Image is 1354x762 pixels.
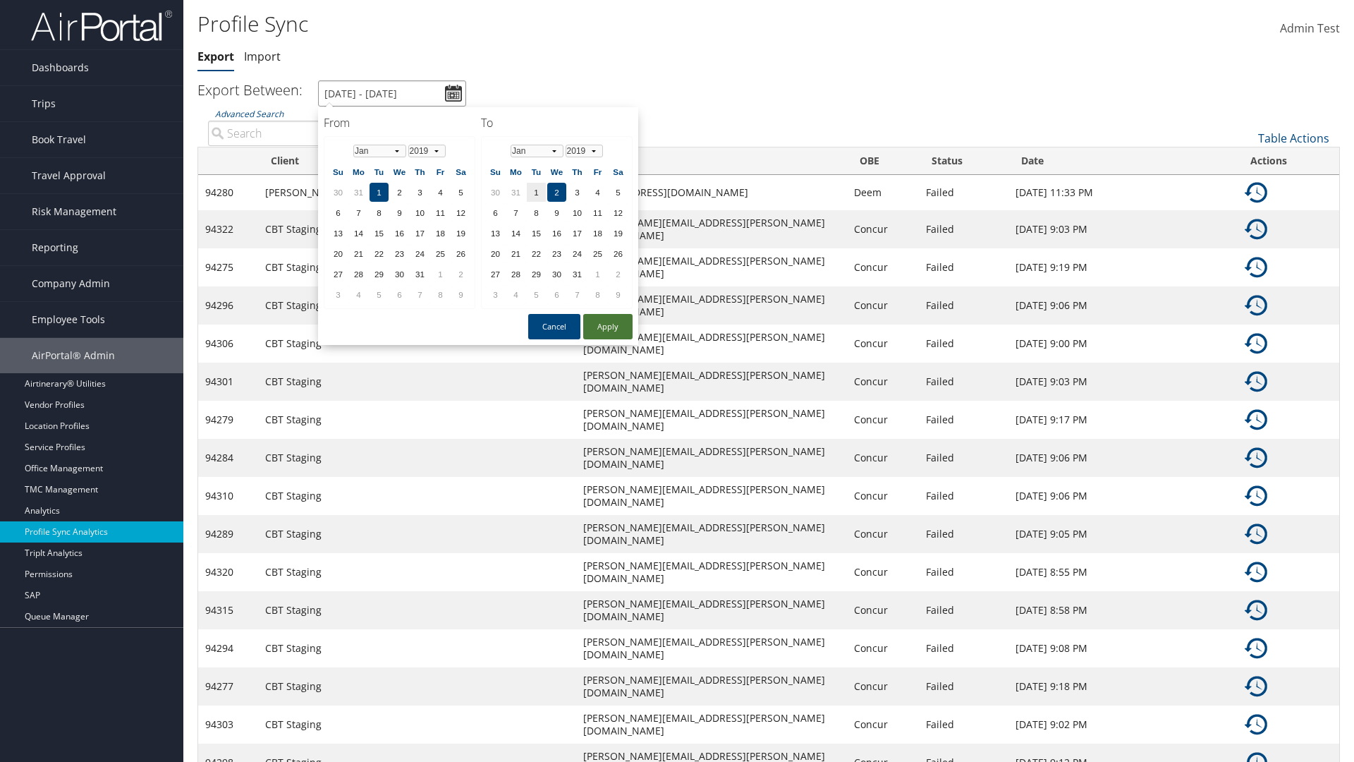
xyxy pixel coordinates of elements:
[576,553,847,591] td: [PERSON_NAME][EMAIL_ADDRESS][PERSON_NAME][DOMAIN_NAME]
[329,203,348,222] td: 6
[197,80,303,99] h3: Export Between:
[609,224,628,243] td: 19
[1238,147,1339,175] th: Actions
[431,265,450,284] td: 1
[451,183,470,202] td: 5
[390,162,409,181] th: We
[1245,336,1267,349] a: Details
[390,203,409,222] td: 9
[198,210,258,248] td: 94322
[1245,675,1267,698] img: ta-history.png
[847,286,919,325] td: Concur
[1245,488,1267,502] a: Details
[588,203,607,222] td: 11
[1008,515,1238,553] td: [DATE] 9:05 PM
[847,175,919,210] td: Deem
[547,285,566,304] td: 6
[547,183,566,202] td: 2
[451,224,470,243] td: 19
[527,224,546,243] td: 15
[609,203,628,222] td: 12
[568,265,587,284] td: 31
[847,401,919,439] td: Concur
[451,265,470,284] td: 2
[506,244,525,263] td: 21
[847,477,919,515] td: Concur
[198,706,258,744] td: 94303
[576,286,847,325] td: [PERSON_NAME][EMAIL_ADDRESS][PERSON_NAME][DOMAIN_NAME]
[431,162,450,181] th: Fr
[431,285,450,304] td: 8
[370,183,389,202] td: 1
[197,49,234,64] a: Export
[258,147,576,175] th: Client: activate to sort column ascending
[32,338,115,373] span: AirPortal® Admin
[506,162,525,181] th: Mo
[919,591,1009,629] td: Failed
[1008,401,1238,439] td: [DATE] 9:17 PM
[1008,477,1238,515] td: [DATE] 9:06 PM
[576,515,847,553] td: [PERSON_NAME][EMAIL_ADDRESS][PERSON_NAME][DOMAIN_NAME]
[1008,706,1238,744] td: [DATE] 9:02 PM
[32,86,56,121] span: Trips
[486,265,505,284] td: 27
[370,285,389,304] td: 5
[1245,298,1267,311] a: Details
[197,9,959,39] h1: Profile Sync
[576,210,847,248] td: [PERSON_NAME][EMAIL_ADDRESS][PERSON_NAME][DOMAIN_NAME]
[576,439,847,477] td: [PERSON_NAME][EMAIL_ADDRESS][PERSON_NAME][DOMAIN_NAME]
[258,667,576,706] td: CBT Staging
[370,224,389,243] td: 15
[1245,374,1267,387] a: Details
[528,314,580,339] button: Cancel
[588,162,607,181] th: Fr
[329,265,348,284] td: 27
[506,224,525,243] td: 14
[486,183,505,202] td: 30
[198,477,258,515] td: 94310
[1245,294,1267,317] img: ta-history.png
[451,162,470,181] th: Sa
[1245,222,1267,235] a: Details
[576,591,847,629] td: [PERSON_NAME][EMAIL_ADDRESS][PERSON_NAME][DOMAIN_NAME]
[486,224,505,243] td: 13
[588,265,607,284] td: 1
[198,363,258,401] td: 94301
[609,285,628,304] td: 9
[198,325,258,363] td: 94306
[919,363,1009,401] td: Failed
[588,183,607,202] td: 4
[1008,325,1238,363] td: [DATE] 9:00 PM
[576,147,847,175] th: Email: activate to sort column ascending
[847,629,919,667] td: Concur
[1245,717,1267,730] a: Details
[390,183,409,202] td: 2
[568,203,587,222] td: 10
[244,49,281,64] a: Import
[506,183,525,202] td: 31
[576,667,847,706] td: [PERSON_NAME][EMAIL_ADDRESS][PERSON_NAME][DOMAIN_NAME]
[198,439,258,477] td: 94284
[919,667,1009,706] td: Failed
[370,203,389,222] td: 8
[258,210,576,248] td: CBT Staging
[1245,256,1267,279] img: ta-history.png
[349,203,368,222] td: 7
[349,265,368,284] td: 28
[547,244,566,263] td: 23
[410,285,429,304] td: 7
[258,286,576,325] td: CBT Staging
[198,515,258,553] td: 94289
[32,122,86,157] span: Book Travel
[258,515,576,553] td: CBT Staging
[588,224,607,243] td: 18
[1245,370,1267,393] img: ta-history.png
[919,147,1009,175] th: Status: activate to sort column ascending
[547,224,566,243] td: 16
[349,162,368,181] th: Mo
[919,477,1009,515] td: Failed
[258,553,576,591] td: CBT Staging
[506,285,525,304] td: 4
[1008,175,1238,210] td: [DATE] 11:33 PM
[506,265,525,284] td: 28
